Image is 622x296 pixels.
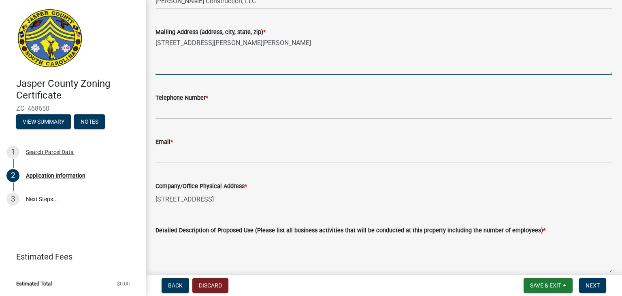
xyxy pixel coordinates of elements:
div: 1 [6,146,19,159]
span: ZC- 468650 [16,105,130,112]
span: $0.00 [117,281,130,286]
button: Next [579,278,606,293]
span: Estimated Total [16,281,52,286]
img: Jasper County, South Carolina [16,9,84,69]
span: Save & Exit [530,282,561,289]
div: 2 [6,169,19,182]
a: Estimated Fees [6,249,133,265]
label: Telephone Number [155,95,208,101]
button: View Summary [16,114,71,129]
div: 3 [6,193,19,206]
wm-modal-confirm: Summary [16,119,71,125]
label: Detailed Description of Proposed Use (Please list all business activities that will be conducted ... [155,228,545,234]
div: Search Parcel Data [26,149,74,155]
label: Mailing Address (address, city, state, zip) [155,30,266,35]
label: Email [155,139,173,145]
span: Back [168,282,183,289]
button: Notes [74,114,105,129]
span: Next [586,282,600,289]
h4: Jasper County Zoning Certificate [16,78,139,101]
div: Application Information [26,173,85,178]
button: Save & Exit [524,278,573,293]
label: Company/Office Physical Address [155,184,247,189]
button: Discard [192,278,228,293]
wm-modal-confirm: Notes [74,119,105,125]
button: Back [162,278,189,293]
